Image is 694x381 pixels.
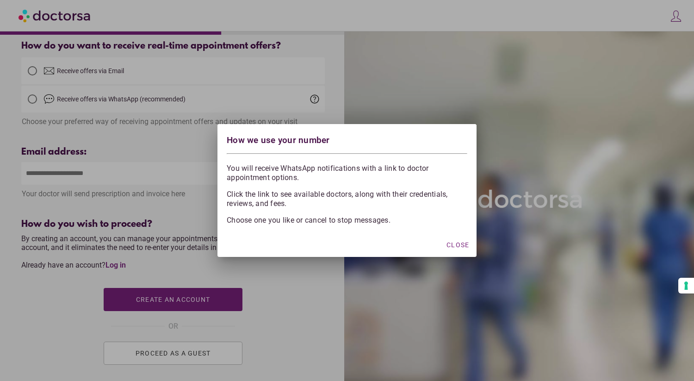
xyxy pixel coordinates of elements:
[227,162,467,182] p: You will receive WhatsApp notifications with a link to doctor appointment options.
[443,237,473,253] button: Close
[678,278,694,294] button: Your consent preferences for tracking technologies
[446,241,469,249] span: Close
[227,216,467,225] p: Choose one you like or cancel to stop messages.
[227,190,467,208] p: Click the link to see available doctors, along with their credentials, reviews, and fees.
[227,133,467,150] div: How we use your number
